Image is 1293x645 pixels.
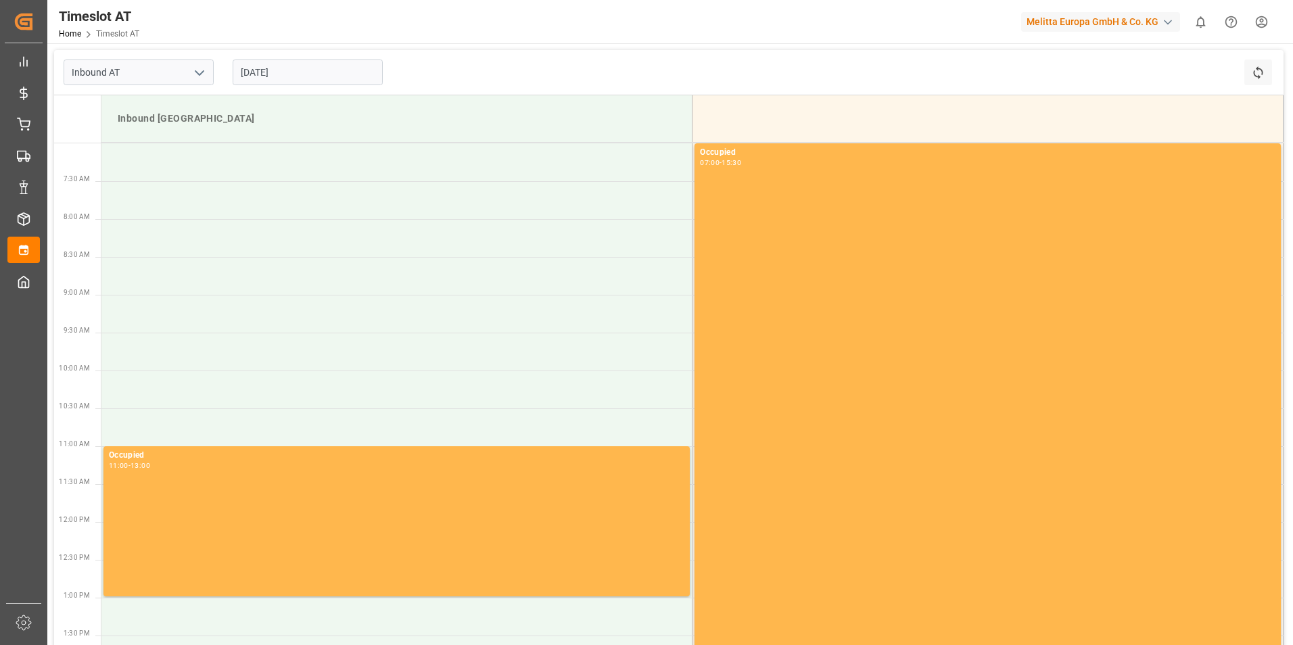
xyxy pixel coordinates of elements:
span: 9:00 AM [64,289,90,296]
button: open menu [189,62,209,83]
span: 10:30 AM [59,402,90,410]
div: 13:00 [131,462,150,469]
div: - [128,462,131,469]
button: Help Center [1216,7,1246,37]
input: DD-MM-YYYY [233,59,383,85]
div: - [720,160,722,166]
button: Melitta Europa GmbH & Co. KG [1021,9,1185,34]
span: 8:30 AM [64,251,90,258]
div: Melitta Europa GmbH & Co. KG [1021,12,1180,32]
span: 10:00 AM [59,364,90,372]
input: Type to search/select [64,59,214,85]
div: 11:00 [109,462,128,469]
div: Inbound [GEOGRAPHIC_DATA] [112,106,681,131]
span: 12:00 PM [59,516,90,523]
a: Home [59,29,81,39]
span: 11:00 AM [59,440,90,448]
span: 1:00 PM [64,592,90,599]
div: 15:30 [722,160,741,166]
button: show 0 new notifications [1185,7,1216,37]
span: 1:30 PM [64,629,90,637]
span: 7:30 AM [64,175,90,183]
div: Occupied [700,146,1275,160]
span: 8:00 AM [64,213,90,220]
div: 07:00 [700,160,720,166]
div: Occupied [109,449,684,462]
span: 11:30 AM [59,478,90,485]
div: Timeslot AT [59,6,139,26]
span: 9:30 AM [64,327,90,334]
span: 12:30 PM [59,554,90,561]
